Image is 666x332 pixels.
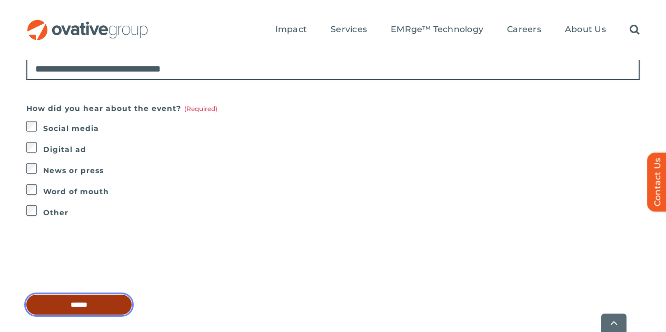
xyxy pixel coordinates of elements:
a: About Us [565,24,606,36]
span: About Us [565,24,606,35]
a: Services [331,24,367,36]
a: EMRge™ Technology [391,24,483,36]
span: Careers [507,24,541,35]
span: Impact [275,24,307,35]
a: Careers [507,24,541,36]
a: Search [630,24,640,36]
label: Word of mouth [43,184,640,199]
span: EMRge™ Technology [391,24,483,35]
legend: How did you hear about the event? [26,101,217,116]
label: Digital ad [43,142,640,157]
a: OG_Full_horizontal_RGB [26,18,149,28]
label: Other [43,205,640,220]
nav: Menu [275,13,640,47]
iframe: reCAPTCHA [26,241,186,282]
a: Impact [275,24,307,36]
label: Social media [43,121,640,136]
span: Services [331,24,367,35]
label: News or press [43,163,640,178]
span: (Required) [184,105,217,113]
